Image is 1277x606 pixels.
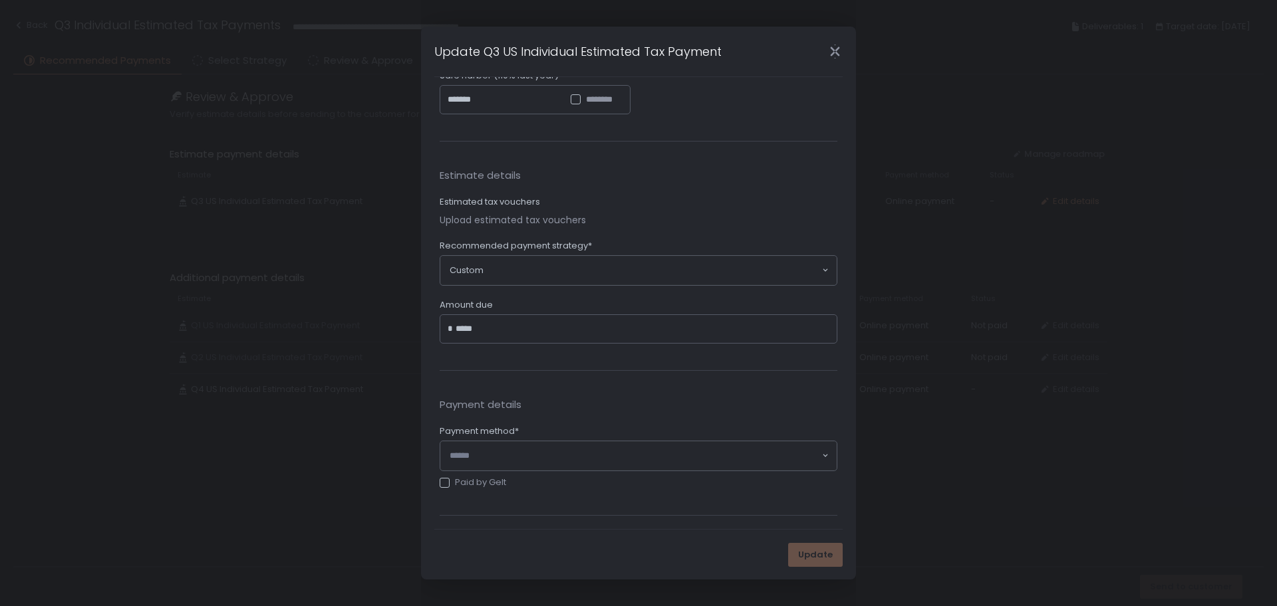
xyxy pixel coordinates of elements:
h1: Update Q3 US Individual Estimated Tax Payment [434,43,722,60]
label: Estimated tax vouchers [440,196,540,208]
span: Payment details [440,397,837,413]
span: Amount due [440,299,493,311]
span: Payment method* [440,425,519,437]
input: Search for option [484,264,821,277]
div: Close [813,44,856,59]
input: Search for option [450,449,821,462]
span: Recommended payment strategy* [440,240,592,252]
span: Estimate details [440,168,837,183]
button: Upload estimated tax vouchers [440,213,586,227]
div: Search for option [440,256,837,285]
div: Search for option [440,441,837,470]
span: Custom [450,264,484,276]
